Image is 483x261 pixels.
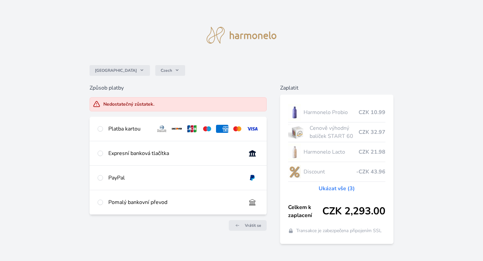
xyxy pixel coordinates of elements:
span: Discount [304,168,357,176]
span: CZK 2,293.00 [322,205,385,217]
button: [GEOGRAPHIC_DATA] [90,65,150,76]
div: PayPal [108,174,241,182]
img: amex.svg [216,125,228,133]
span: Vrátit se [245,223,261,228]
img: paypal.svg [246,174,259,182]
img: maestro.svg [201,125,213,133]
img: start.jpg [288,124,307,141]
h6: Způsob platby [90,84,267,92]
div: Nedostatečný zůstatek. [103,101,154,108]
span: Transakce je zabezpečena připojením SSL [296,227,382,234]
span: CZK 21.98 [359,148,385,156]
img: onlineBanking_CZ.svg [246,149,259,157]
img: discover.svg [171,125,183,133]
img: visa.svg [246,125,259,133]
img: mc.svg [231,125,244,133]
span: Harmonelo Probio [304,108,359,116]
span: Harmonelo Lacto [304,148,359,156]
span: [GEOGRAPHIC_DATA] [95,68,137,73]
span: Celkem k zaplacení [288,203,323,219]
a: Vrátit se [229,220,267,231]
img: diners.svg [156,125,168,133]
img: jcb.svg [186,125,198,133]
a: Ukázat vše (3) [319,185,355,193]
button: Czech [155,65,185,76]
img: logo.svg [207,27,276,44]
span: -CZK 43.96 [356,168,385,176]
span: Czech [161,68,172,73]
div: Pomalý bankovní převod [108,198,241,206]
span: CZK 32.97 [359,128,385,136]
img: CLEAN_PROBIO_se_stinem_x-lo.jpg [288,104,301,121]
img: discount-lo.png [288,163,301,180]
h6: Zaplatit [280,84,394,92]
span: CZK 10.99 [359,108,385,116]
span: Cenově výhodný balíček START 60 [310,124,359,140]
img: CLEAN_LACTO_se_stinem_x-hi-lo.jpg [288,144,301,160]
div: Platba kartou [108,125,151,133]
div: Expresní banková tlačítka [108,149,241,157]
img: bankTransfer_IBAN.svg [246,198,259,206]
